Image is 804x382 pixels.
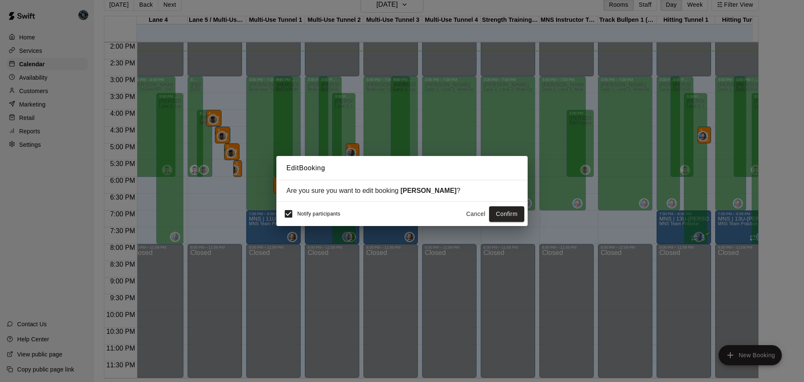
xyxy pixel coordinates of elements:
[276,156,528,180] h2: Edit Booking
[462,206,489,222] button: Cancel
[286,187,518,195] div: Are you sure you want to edit booking ?
[400,187,456,194] strong: [PERSON_NAME]
[297,211,340,217] span: Notify participants
[489,206,524,222] button: Confirm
